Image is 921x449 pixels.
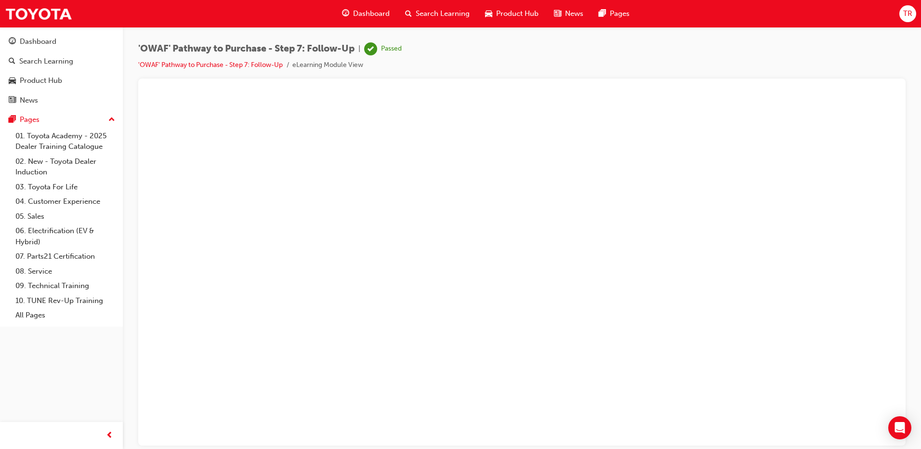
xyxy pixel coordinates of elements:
[12,194,119,209] a: 04. Customer Experience
[9,57,15,66] span: search-icon
[12,308,119,323] a: All Pages
[4,111,119,129] button: Pages
[477,4,546,24] a: car-iconProduct Hub
[138,61,283,69] a: 'OWAF' Pathway to Purchase - Step 7: Follow-Up
[554,8,561,20] span: news-icon
[610,8,630,19] span: Pages
[334,4,397,24] a: guage-iconDashboard
[405,8,412,20] span: search-icon
[4,33,119,51] a: Dashboard
[4,31,119,111] button: DashboardSearch LearningProduct HubNews
[899,5,916,22] button: TR
[9,38,16,46] span: guage-icon
[5,3,72,25] img: Trak
[20,114,39,125] div: Pages
[20,95,38,106] div: News
[353,8,390,19] span: Dashboard
[888,416,911,439] div: Open Intercom Messenger
[19,56,73,67] div: Search Learning
[12,293,119,308] a: 10. TUNE Rev-Up Training
[4,92,119,109] a: News
[12,264,119,279] a: 08. Service
[12,129,119,154] a: 01. Toyota Academy - 2025 Dealer Training Catalogue
[292,60,363,71] li: eLearning Module View
[106,430,113,442] span: prev-icon
[12,224,119,249] a: 06. Electrification (EV & Hybrid)
[903,8,912,19] span: TR
[496,8,539,19] span: Product Hub
[381,44,402,53] div: Passed
[138,43,355,54] span: 'OWAF' Pathway to Purchase - Step 7: Follow-Up
[20,36,56,47] div: Dashboard
[108,114,115,126] span: up-icon
[358,43,360,54] span: |
[546,4,591,24] a: news-iconNews
[12,154,119,180] a: 02. New - Toyota Dealer Induction
[591,4,637,24] a: pages-iconPages
[12,249,119,264] a: 07. Parts21 Certification
[12,180,119,195] a: 03. Toyota For Life
[416,8,470,19] span: Search Learning
[9,96,16,105] span: news-icon
[485,8,492,20] span: car-icon
[364,42,377,55] span: learningRecordVerb_PASS-icon
[20,75,62,86] div: Product Hub
[12,209,119,224] a: 05. Sales
[9,116,16,124] span: pages-icon
[342,8,349,20] span: guage-icon
[9,77,16,85] span: car-icon
[565,8,583,19] span: News
[12,278,119,293] a: 09. Technical Training
[4,53,119,70] a: Search Learning
[397,4,477,24] a: search-iconSearch Learning
[599,8,606,20] span: pages-icon
[4,72,119,90] a: Product Hub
